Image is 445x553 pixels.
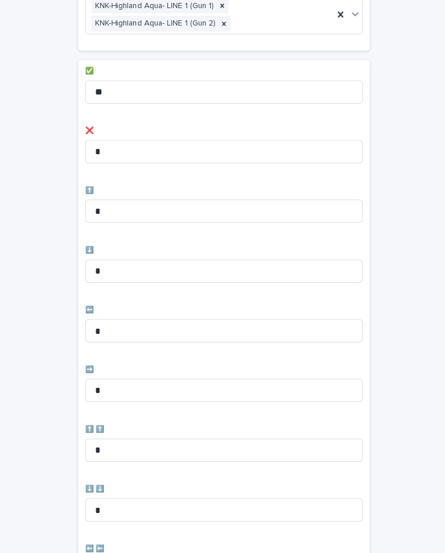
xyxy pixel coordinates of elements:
[85,130,93,137] span: ❌
[85,545,104,552] span: ⬅️ ⬅️
[85,71,93,78] span: ✅
[85,486,104,493] span: ⬇️ ⬇️
[91,2,214,17] div: KNK-Highland Aqua- LINE 1 (Gun 1)
[85,427,104,434] span: ⬆️ ⬆️
[85,308,93,315] span: ⬅️
[91,19,216,35] div: KNK-Highland Aqua- LINE 1 (Gun 2)
[85,190,93,197] span: ⬆️
[85,249,93,256] span: ⬇️
[85,368,93,374] span: ➡️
